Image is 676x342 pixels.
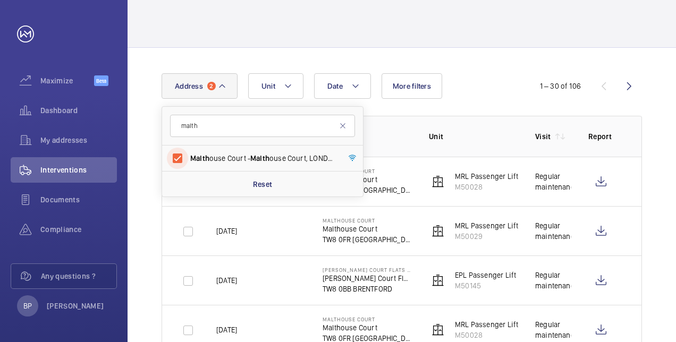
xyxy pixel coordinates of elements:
[432,225,444,237] img: elevator.svg
[455,330,536,340] p: M50028
[175,82,203,90] span: Address
[190,154,209,163] span: Malth
[323,174,412,185] p: Malthouse Court
[314,73,371,99] button: Date
[323,234,412,245] p: TW8 0FR [GEOGRAPHIC_DATA]
[323,316,412,322] p: Malthouse Court
[455,270,545,280] p: EPL Passenger Lift Flats 1-9
[23,301,32,311] p: BP
[94,75,108,86] span: Beta
[40,224,117,235] span: Compliance
[432,274,444,287] img: elevator.svg
[323,284,412,294] p: TW8 0BB BRENTFORD
[393,82,431,90] span: More filters
[190,153,336,164] span: ouse Court - ouse Court, LONDON TW8 0FR
[40,75,94,86] span: Maximize
[429,131,518,142] p: Unit
[455,182,536,192] p: M50028
[323,273,412,284] p: [PERSON_NAME] Court Flats 1-9
[588,131,620,142] p: Report
[323,217,412,224] p: Malthouse Court
[47,301,104,311] p: [PERSON_NAME]
[535,270,571,291] div: Regular maintenance
[455,319,536,330] p: MRL Passenger Lift 1 L/H
[432,323,444,336] img: elevator.svg
[323,224,412,234] p: Malthouse Court
[162,73,238,99] button: Address2
[323,185,412,195] p: TW8 0FR [GEOGRAPHIC_DATA]
[248,73,303,99] button: Unit
[455,280,545,291] p: M50145
[253,179,273,190] p: Reset
[41,271,116,281] span: Any questions ?
[323,131,412,142] p: Address
[323,322,412,333] p: Malthouse Court
[455,171,536,182] p: MRL Passenger Lift 1 L/H
[170,115,355,137] input: Search by address
[40,105,117,116] span: Dashboard
[216,324,237,335] p: [DATE]
[535,319,571,340] div: Regular maintenance
[455,231,538,242] p: M50029
[327,82,343,90] span: Date
[207,82,216,90] span: 2
[382,73,442,99] button: More filters
[535,220,571,242] div: Regular maintenance
[323,168,412,174] p: Malthouse Court
[250,154,269,163] span: Malth
[40,165,117,175] span: Interventions
[216,275,237,286] p: [DATE]
[432,175,444,188] img: elevator.svg
[216,226,237,236] p: [DATE]
[40,194,117,205] span: Documents
[535,131,551,142] p: Visit
[455,220,538,231] p: MRL Passenger Lift 2 R/H
[540,81,581,91] div: 1 – 30 of 106
[323,267,412,273] p: [PERSON_NAME] Court Flats 1-9
[535,171,571,192] div: Regular maintenance
[40,135,117,146] span: My addresses
[261,82,275,90] span: Unit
